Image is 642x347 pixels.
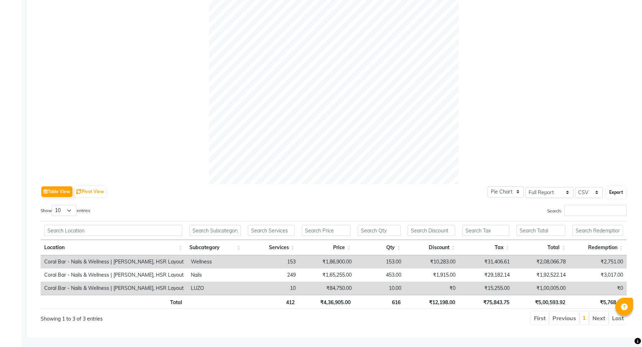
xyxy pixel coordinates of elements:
td: Wellness [187,255,245,268]
div: Showing 1 to 3 of 3 entries [41,311,279,323]
input: Search Discount [408,225,455,236]
button: Pivot View [75,186,106,197]
td: 153.00 [355,255,405,268]
td: ₹15,255.00 [459,282,513,295]
th: Services: activate to sort column ascending [244,240,298,255]
th: ₹12,198.00 [404,295,458,309]
input: Search Services [248,225,295,236]
input: Search Price [302,225,351,236]
td: ₹2,08,066.78 [513,255,569,268]
th: 616 [354,295,404,309]
td: Coral Bar - Nails & Wellness | [PERSON_NAME], HSR Layout [41,282,187,295]
th: Redemption: activate to sort column ascending [569,240,627,255]
td: 153 [245,255,299,268]
td: 249 [245,268,299,282]
select: Showentries [52,205,77,216]
th: Qty: activate to sort column ascending [354,240,404,255]
td: Coral Bar - Nails & Wellness | [PERSON_NAME], HSR Layout [41,255,187,268]
input: Search: [564,205,627,216]
th: ₹4,36,905.00 [298,295,354,309]
th: ₹5,768.00 [569,295,627,309]
td: ₹10,283.00 [405,255,459,268]
th: ₹75,843.75 [459,295,513,309]
td: Nails [187,268,245,282]
td: 10 [245,282,299,295]
th: 412 [244,295,298,309]
td: ₹29,182.14 [459,268,513,282]
td: ₹2,751.00 [569,255,627,268]
input: Search Location [44,225,182,236]
input: Search Redemption [572,225,623,236]
input: Search Subcategory [189,225,241,236]
th: Discount: activate to sort column ascending [404,240,458,255]
button: Export [606,186,626,198]
td: 10.00 [355,282,405,295]
td: ₹3,017.00 [569,268,627,282]
input: Search Qty [358,225,401,236]
td: ₹0 [569,282,627,295]
button: Table View [41,186,72,197]
input: Search Total [516,225,565,236]
img: pivot.png [76,189,82,195]
th: ₹5,00,593.92 [513,295,569,309]
td: ₹1,92,522.14 [513,268,569,282]
th: Price: activate to sort column ascending [298,240,354,255]
td: ₹1,915.00 [405,268,459,282]
td: ₹0 [405,282,459,295]
td: ₹31,406.61 [459,255,513,268]
th: Tax: activate to sort column ascending [459,240,513,255]
td: ₹1,65,255.00 [299,268,355,282]
input: Search Tax [462,225,509,236]
td: LUZO [187,282,245,295]
td: Coral Bar - Nails & Wellness | [PERSON_NAME], HSR Layout [41,268,187,282]
th: Total: activate to sort column ascending [513,240,569,255]
td: ₹84,750.00 [299,282,355,295]
th: Subcategory: activate to sort column ascending [186,240,244,255]
th: Location: activate to sort column ascending [41,240,186,255]
td: ₹1,00,005.00 [513,282,569,295]
td: 453.00 [355,268,405,282]
label: Search: [547,205,627,216]
label: Show entries [41,205,90,216]
td: ₹1,86,900.00 [299,255,355,268]
a: 1 [582,314,586,321]
th: Total [41,295,186,309]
